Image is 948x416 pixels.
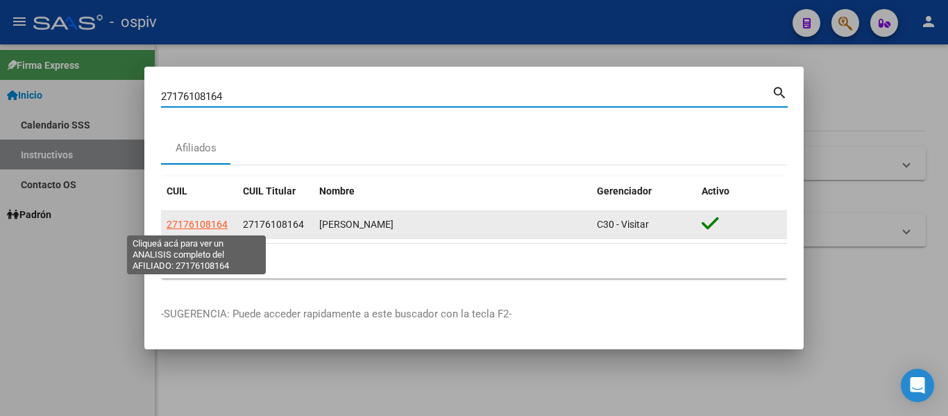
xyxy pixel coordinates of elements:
div: Afiliados [176,140,217,156]
p: -SUGERENCIA: Puede acceder rapidamente a este buscador con la tecla F2- [161,306,787,322]
span: Activo [702,185,729,197]
datatable-header-cell: Gerenciador [591,176,696,206]
span: CUIL [167,185,187,197]
datatable-header-cell: CUIL Titular [237,176,314,206]
div: Open Intercom Messenger [901,369,934,402]
div: 1 total [161,244,787,278]
mat-icon: search [772,83,788,100]
div: [PERSON_NAME] [319,217,586,233]
span: C30 - Visitar [597,219,649,230]
datatable-header-cell: CUIL [161,176,237,206]
span: CUIL Titular [243,185,296,197]
span: 27176108164 [167,219,228,230]
datatable-header-cell: Nombre [314,176,591,206]
datatable-header-cell: Activo [696,176,787,206]
span: 27176108164 [243,219,304,230]
span: Gerenciador [597,185,652,197]
span: Nombre [319,185,355,197]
